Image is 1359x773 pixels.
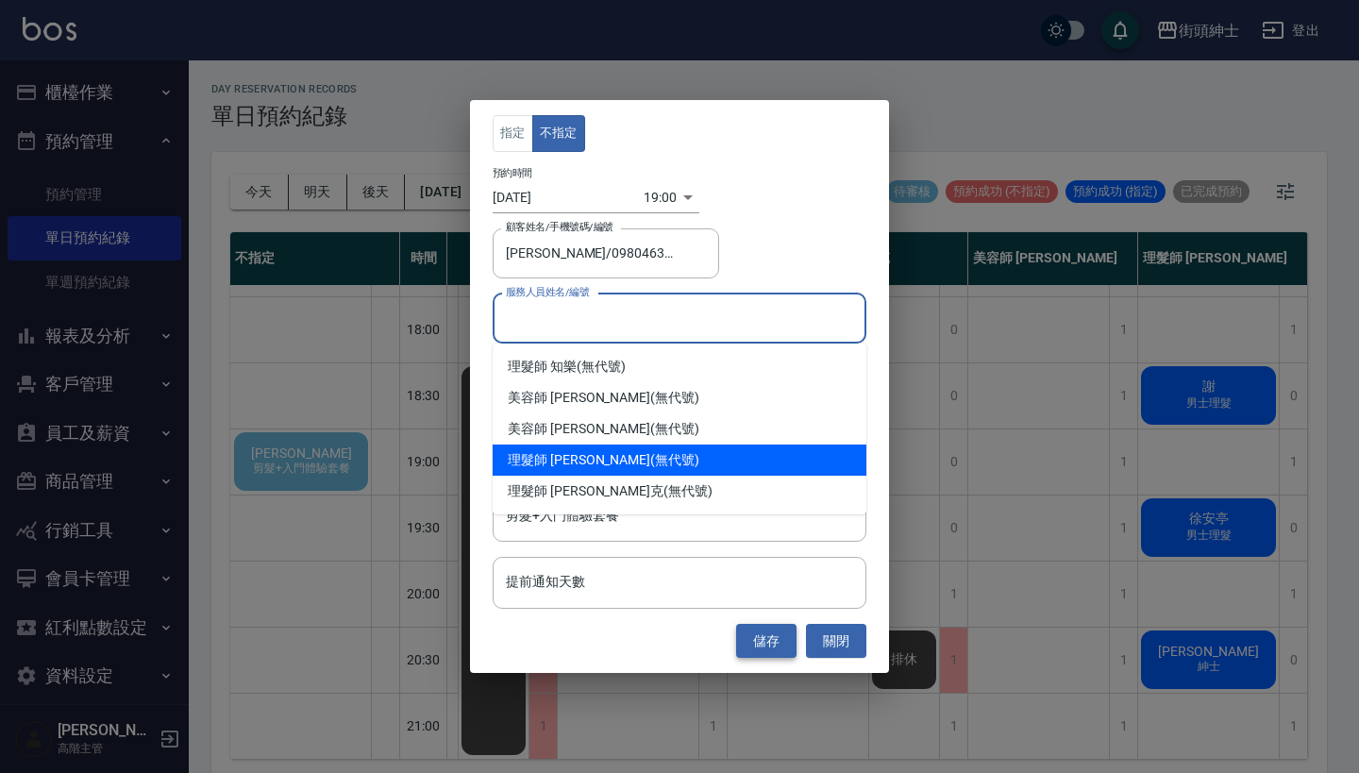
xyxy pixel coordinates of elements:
span: 理髮師 [PERSON_NAME] [508,450,650,470]
button: 不指定 [532,115,585,152]
div: (無代號) [493,413,866,445]
div: (無代號) [493,476,866,507]
div: (無代號) [493,445,866,476]
label: 預約時間 [493,165,532,179]
label: 服務人員姓名/編號 [506,285,589,299]
div: 19:00 [644,182,677,213]
button: 指定 [493,115,533,152]
div: (無代號) [493,382,866,413]
div: (無代號) [493,351,866,382]
span: 理髮師 [PERSON_NAME]克 [508,481,663,501]
button: 儲存 [736,624,797,659]
label: 顧客姓名/手機號碼/編號 [506,220,613,234]
span: 理髮師 知樂 [508,357,577,377]
span: 美容師 [PERSON_NAME] [508,419,650,439]
button: 關閉 [806,624,866,659]
span: 美容師 [PERSON_NAME] [508,388,650,408]
input: Choose date, selected date is 2025-09-26 [493,182,644,213]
